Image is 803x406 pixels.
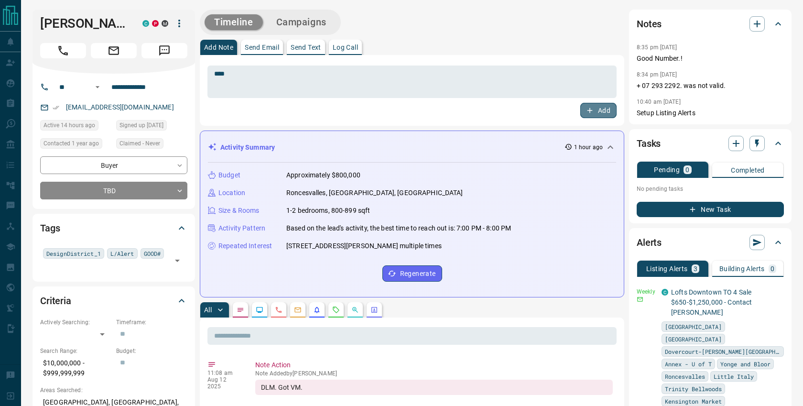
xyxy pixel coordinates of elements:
p: Activity Summary [220,143,275,153]
p: Size & Rooms [218,206,260,216]
span: Little Italy [714,372,754,381]
h1: [PERSON_NAME] [40,16,128,31]
div: Mon Oct 22 2012 [116,120,187,133]
p: 0 [770,265,774,272]
h2: Tasks [637,136,661,151]
div: Mon Aug 11 2025 [40,120,111,133]
div: DLM. Got VM. [255,380,613,395]
p: Repeated Interest [218,241,272,251]
button: Campaigns [267,14,336,30]
p: 1 hour ago [574,143,603,152]
p: Timeframe: [116,318,187,327]
p: 8:34 pm [DATE] [637,71,677,78]
p: Location [218,188,245,198]
svg: Calls [275,306,282,314]
button: New Task [637,202,784,217]
div: mrloft.ca [162,20,168,27]
span: Message [141,43,187,58]
span: [GEOGRAPHIC_DATA] [665,322,722,331]
p: Note Action [255,360,613,370]
p: Actively Searching: [40,318,111,327]
span: Trinity Bellwoods [665,384,722,394]
p: 10:40 am [DATE] [637,99,681,105]
p: Good Number.! [637,54,784,64]
p: [STREET_ADDRESS][PERSON_NAME] multiple times [286,241,442,251]
button: Timeline [205,14,263,30]
p: Weekly [637,287,656,296]
p: $10,000,000 - $999,999,999 [40,355,111,381]
span: Active 14 hours ago [43,121,95,130]
svg: Agent Actions [370,306,378,314]
p: Approximately $800,000 [286,170,360,180]
p: All [204,307,212,313]
span: Contacted 1 year ago [43,139,99,148]
p: Areas Searched: [40,386,187,395]
p: Based on the lead's activity, the best time to reach out is: 7:00 PM - 8:00 PM [286,223,511,233]
p: Setup Listing Alerts [637,108,784,118]
span: Annex - U of T [665,359,712,369]
span: GOOD# [144,249,161,258]
h2: Notes [637,16,662,32]
span: Signed up [DATE] [119,121,163,130]
span: Claimed - Never [119,139,160,148]
p: Note Added by [PERSON_NAME] [255,370,613,377]
a: [EMAIL_ADDRESS][DOMAIN_NAME] [66,103,174,111]
p: Search Range: [40,347,111,355]
p: Roncesvalles, [GEOGRAPHIC_DATA], [GEOGRAPHIC_DATA] [286,188,463,198]
p: No pending tasks [637,182,784,196]
svg: Email Verified [53,104,59,111]
span: Roncesvalles [665,372,705,381]
p: Listing Alerts [646,265,688,272]
svg: Lead Browsing Activity [256,306,263,314]
p: 11:08 am [207,370,241,376]
svg: Emails [294,306,302,314]
h2: Criteria [40,293,71,308]
button: Open [171,254,184,267]
span: L/Alert [110,249,134,258]
button: Open [92,81,103,93]
span: Kensington Market [665,396,722,406]
div: Mon Dec 18 2023 [40,138,111,152]
div: Buyer [40,156,187,174]
a: Lofts Downtown TO 4 Sale $650-$1,250,000 - Contact [PERSON_NAME] [671,288,752,316]
svg: Requests [332,306,340,314]
button: Add [580,103,617,118]
span: Yonge and Bloor [720,359,770,369]
p: Pending [654,166,680,173]
p: Aug 12 2025 [207,376,241,390]
p: Send Email [245,44,279,51]
p: Building Alerts [719,265,765,272]
span: DesignDistrict_1 [46,249,101,258]
div: Tasks [637,132,784,155]
p: Add Note [204,44,233,51]
div: Alerts [637,231,784,254]
p: Completed [731,167,765,174]
p: 1-2 bedrooms, 800-899 sqft [286,206,370,216]
p: Send Text [291,44,321,51]
svg: Opportunities [351,306,359,314]
p: Budget [218,170,240,180]
div: Notes [637,12,784,35]
p: Log Call [333,44,358,51]
div: condos.ca [662,289,668,296]
h2: Alerts [637,235,662,250]
span: Email [91,43,137,58]
p: Budget: [116,347,187,355]
p: Activity Pattern [218,223,265,233]
div: Criteria [40,289,187,312]
div: Tags [40,217,187,240]
p: 8:35 pm [DATE] [637,44,677,51]
div: TBD [40,182,187,199]
span: Dovercourt-[PERSON_NAME][GEOGRAPHIC_DATA] [665,347,781,356]
p: 3 [694,265,697,272]
p: + 07 293 2292. was not valid. [637,81,784,91]
div: condos.ca [142,20,149,27]
div: Activity Summary1 hour ago [208,139,616,156]
button: Regenerate [382,265,442,282]
div: property.ca [152,20,159,27]
h2: Tags [40,220,60,236]
span: Call [40,43,86,58]
svg: Email [637,296,643,303]
svg: Notes [237,306,244,314]
svg: Listing Alerts [313,306,321,314]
